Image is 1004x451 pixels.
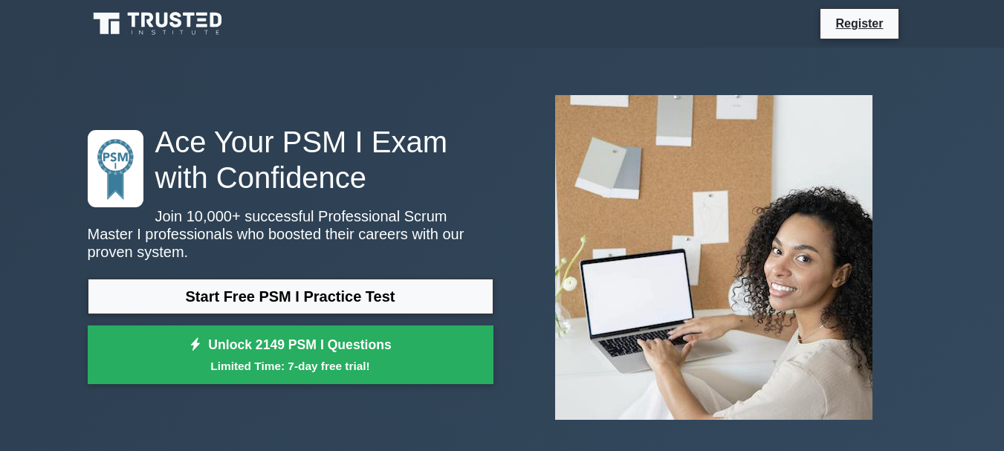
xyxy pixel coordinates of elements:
[88,325,493,385] a: Unlock 2149 PSM I QuestionsLimited Time: 7-day free trial!
[106,357,475,374] small: Limited Time: 7-day free trial!
[826,14,892,33] a: Register
[88,279,493,314] a: Start Free PSM I Practice Test
[88,124,493,195] h1: Ace Your PSM I Exam with Confidence
[88,207,493,261] p: Join 10,000+ successful Professional Scrum Master I professionals who boosted their careers with ...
